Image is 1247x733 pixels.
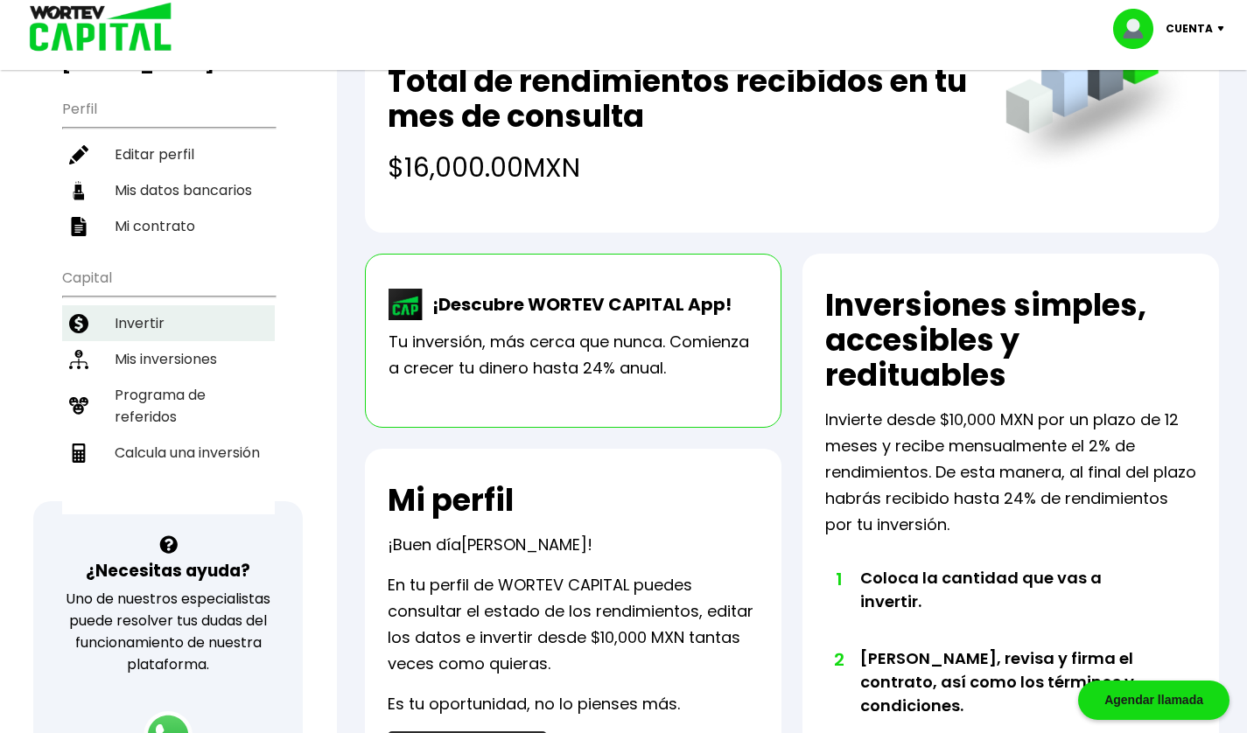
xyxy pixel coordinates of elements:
[69,181,88,200] img: datos-icon.10cf9172.svg
[62,377,275,435] a: Programa de referidos
[461,534,587,555] span: [PERSON_NAME]
[825,288,1196,393] h2: Inversiones simples, accesibles y redituables
[389,289,424,320] img: wortev-capital-app-icon
[1213,26,1236,31] img: icon-down
[424,291,732,318] p: ¡Descubre WORTEV CAPITAL App!
[62,136,275,172] a: Editar perfil
[1166,16,1213,42] p: Cuenta
[388,532,592,558] p: ¡Buen día !
[388,483,514,518] h2: Mi perfil
[1078,681,1229,720] div: Agendar llamada
[388,572,759,677] p: En tu perfil de WORTEV CAPITAL puedes consultar el estado de los rendimientos, editar los datos e...
[834,566,843,592] span: 1
[69,443,88,463] img: calculadora-icon.17d418c4.svg
[825,407,1196,538] p: Invierte desde $10,000 MXN por un plazo de 12 meses y recibe mensualmente el 2% de rendimientos. ...
[388,64,970,134] h2: Total de rendimientos recibidos en tu mes de consulta
[62,31,275,75] h3: Buen día,
[389,329,758,381] p: Tu inversión, más cerca que nunca. Comienza a crecer tu dinero hasta 24% anual.
[69,217,88,236] img: contrato-icon.f2db500c.svg
[834,646,843,673] span: 2
[62,258,275,514] ul: Capital
[69,350,88,369] img: inversiones-icon.6695dc30.svg
[62,435,275,471] a: Calcula una inversión
[86,558,250,583] h3: ¿Necesitas ayuda?
[69,396,88,415] img: recomiendanos-icon.9b8e9327.svg
[69,314,88,333] img: invertir-icon.b3b967d7.svg
[62,341,275,377] a: Mis inversiones
[62,305,275,341] a: Invertir
[1113,9,1166,49] img: profile-image
[69,145,88,164] img: editar-icon.952d3147.svg
[62,89,275,244] ul: Perfil
[860,566,1159,646] li: Coloca la cantidad que vas a invertir.
[62,172,275,208] a: Mis datos bancarios
[56,588,280,675] p: Uno de nuestros especialistas puede resolver tus dudas del funcionamiento de nuestra plataforma.
[388,691,680,717] p: Es tu oportunidad, no lo pienses más.
[388,148,970,187] h4: $16,000.00 MXN
[62,208,275,244] a: Mi contrato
